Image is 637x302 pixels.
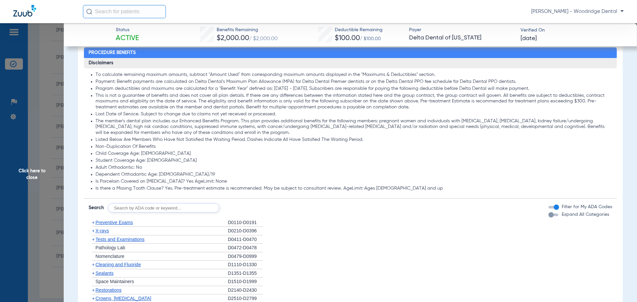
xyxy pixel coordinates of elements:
span: Verified On [521,27,626,34]
span: Deductible Remaining [335,27,383,33]
span: / $2,000.00 [249,36,278,41]
div: D1510-D1999 [228,277,263,286]
span: + [92,228,95,233]
span: / $100.00 [360,36,381,41]
div: D0110-D0191 [228,218,263,227]
label: Filter for My ADA Codes [560,204,612,211]
span: + [92,220,95,225]
li: Is there a Missing Tooth Clause? Yes. Pre-treatment estimate is recommended. May be subject to co... [96,186,612,192]
li: The member's dental plan includes our Enhanced Benefits Program. This plan provides additional be... [96,118,612,136]
li: To calculate remaining maximum amounts, subtract "Amount Used" from corresponding maximum amounts... [96,72,612,78]
span: Payer [409,27,515,33]
span: $2,000.00 [217,35,249,42]
span: Tests and Examinations [96,237,145,242]
div: D1351-D1355 [228,269,263,278]
span: $100.00 [335,35,360,42]
span: + [92,296,95,301]
span: + [92,271,95,276]
li: Dependent Orthodontic Age: [DEMOGRAPHIC_DATA]/19 [96,172,612,178]
span: Cleaning and Fluoride [96,262,141,267]
span: + [92,287,95,293]
li: Payment: Benefit payments are calculated on Delta Dental's Maximum Plan Allowance (MPA) for Delta... [96,79,612,85]
div: D1110-D1330 [228,261,263,269]
li: Last Date of Service. Subject to change due to claims not yet received or processed. [96,111,612,117]
div: D2140-D2430 [228,286,263,295]
span: + [92,237,95,242]
input: Search by ADA code or keyword… [108,203,219,212]
img: Search Icon [86,9,92,15]
div: D0472-D0478 [228,244,263,252]
li: This is not a guarantee of benefits and does not cover all plan details. If there are any differe... [96,93,612,110]
span: Status [116,27,139,33]
img: Zuub Logo [13,5,36,17]
li: Adult Orthodontic: No [96,165,612,171]
span: Active [116,34,139,43]
input: Search for patients [83,5,166,18]
span: Restorations [96,287,122,293]
h3: Disclaimers [84,58,617,69]
li: Listed Below Are Members Who Have Not Satisfied the Waiting Period. Dashes Indicate All Have Sati... [96,137,612,143]
li: Is Porcelain Covered on [MEDICAL_DATA]? Yes AgeLimit: None [96,179,612,185]
span: [DATE] [521,34,537,43]
span: X-rays [96,228,109,233]
span: Delta Dental of [US_STATE] [409,34,515,42]
h2: Procedure Benefits [84,47,617,58]
div: D0411-D0470 [228,235,263,244]
li: Program deductibles and maximums are calculated for a "Benefit Year" defined as: [DATE] - [DATE].... [96,86,612,92]
span: Benefits Remaining [217,27,278,33]
div: D0479-D0999 [228,252,263,261]
span: Space Maintainers [96,279,134,284]
li: Non-Duplication Of Benefits [96,144,612,150]
div: D0210-D0396 [228,227,263,235]
span: Sealants [96,271,113,276]
li: Student Coverage Age: [DEMOGRAPHIC_DATA] [96,158,612,164]
li: Child Coverage Age: [DEMOGRAPHIC_DATA] [96,151,612,157]
span: Search [89,205,104,211]
span: [PERSON_NAME] - Woodridge Dental [531,8,624,15]
span: Crowns, [MEDICAL_DATA] [96,296,151,301]
span: + [92,262,95,267]
span: Expand All Categories [562,212,609,217]
span: Nomenclature [96,254,124,259]
span: Preventive Exams [96,220,133,225]
span: Pathology Lab [96,245,125,250]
